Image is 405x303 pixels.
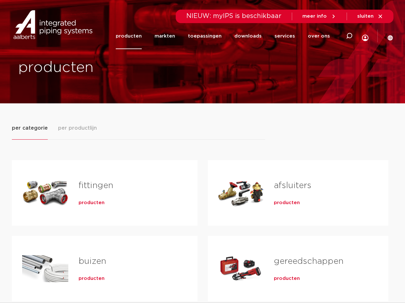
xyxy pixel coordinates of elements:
[116,23,142,49] a: producten
[234,23,262,49] a: downloads
[274,275,300,282] a: producten
[58,124,97,132] span: per productlijn
[155,23,175,49] a: markten
[79,257,106,265] a: buizen
[79,200,105,206] a: producten
[308,23,330,49] a: over ons
[188,23,222,49] a: toepassingen
[274,200,300,206] a: producten
[12,124,48,132] span: per categorie
[79,181,113,190] a: fittingen
[274,181,311,190] a: afsluiters
[302,13,336,19] a: meer info
[357,14,374,19] span: sluiten
[116,23,330,49] nav: Menu
[18,57,199,78] h1: producten
[186,13,282,19] span: NIEUW: myIPS is beschikbaar
[362,21,368,51] div: my IPS
[274,257,343,265] a: gereedschappen
[357,13,383,19] a: sluiten
[274,23,295,49] a: services
[302,14,327,19] span: meer info
[79,275,105,282] a: producten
